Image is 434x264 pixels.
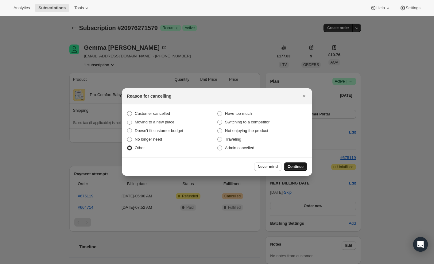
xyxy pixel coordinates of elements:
button: Analytics [10,4,33,12]
button: Settings [396,4,424,12]
button: Help [366,4,394,12]
span: Have too much [225,111,252,116]
button: Tools [71,4,94,12]
span: Help [376,6,385,10]
button: Continue [284,162,307,171]
span: Customer cancelled [135,111,170,116]
button: Never mind [254,162,281,171]
span: Traveling [225,137,241,142]
span: Continue [288,164,304,169]
button: Close [300,92,308,100]
span: No longer need [135,137,162,142]
span: Not enjoying the product [225,128,268,133]
div: Open Intercom Messenger [413,237,428,252]
button: Subscriptions [35,4,69,12]
span: Never mind [258,164,278,169]
span: Settings [406,6,420,10]
span: Moving to a new place [135,120,174,124]
span: Analytics [14,6,30,10]
span: Subscriptions [38,6,66,10]
h2: Reason for cancelling [127,93,171,99]
span: Doesn't fit customer budget [135,128,183,133]
span: Admin cancelled [225,146,254,150]
span: Switching to a competitor [225,120,269,124]
span: Tools [74,6,84,10]
span: Other [135,146,145,150]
